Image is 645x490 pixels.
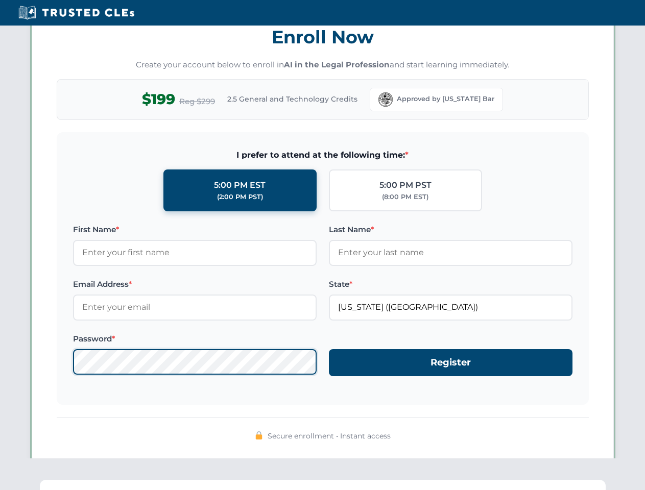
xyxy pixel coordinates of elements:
[73,149,572,162] span: I prefer to attend at the following time:
[227,93,357,105] span: 2.5 General and Technology Credits
[57,21,589,53] h3: Enroll Now
[73,333,317,345] label: Password
[329,224,572,236] label: Last Name
[142,88,175,111] span: $199
[329,349,572,376] button: Register
[179,95,215,108] span: Reg $299
[73,278,317,290] label: Email Address
[284,60,390,69] strong: AI in the Legal Profession
[379,179,432,192] div: 5:00 PM PST
[329,240,572,265] input: Enter your last name
[378,92,393,107] img: Florida Bar
[268,430,391,442] span: Secure enrollment • Instant access
[73,224,317,236] label: First Name
[397,94,494,104] span: Approved by [US_STATE] Bar
[73,240,317,265] input: Enter your first name
[15,5,137,20] img: Trusted CLEs
[73,295,317,320] input: Enter your email
[217,192,263,202] div: (2:00 PM PST)
[382,192,428,202] div: (8:00 PM EST)
[255,431,263,439] img: 🔒
[214,179,266,192] div: 5:00 PM EST
[329,278,572,290] label: State
[329,295,572,320] input: Florida (FL)
[57,59,589,71] p: Create your account below to enroll in and start learning immediately.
